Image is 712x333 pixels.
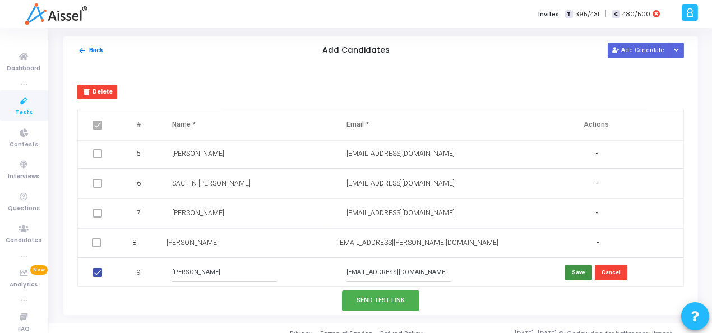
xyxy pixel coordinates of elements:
[172,179,251,187] span: SACHIN [PERSON_NAME]
[669,43,685,58] div: Button group with nested dropdown
[595,179,598,188] span: -
[595,265,627,280] button: Cancel
[6,236,42,246] span: Candidates
[342,290,419,311] button: Send Test Link
[335,109,510,141] th: Email *
[137,267,141,277] span: 9
[565,10,572,18] span: T
[509,109,683,141] th: Actions
[608,43,669,58] button: Add Candidate
[119,109,161,141] th: #
[605,8,607,20] span: |
[595,149,598,159] span: -
[10,280,38,290] span: Analytics
[77,85,117,99] button: Delete
[346,209,455,217] span: [EMAIL_ADDRESS][DOMAIN_NAME]
[346,150,455,158] span: [EMAIL_ADDRESS][DOMAIN_NAME]
[338,239,498,247] span: [EMAIL_ADDRESS][PERSON_NAME][DOMAIN_NAME]
[172,209,224,217] span: [PERSON_NAME]
[137,178,141,188] span: 6
[77,45,104,56] button: Back
[8,204,40,214] span: Questions
[161,109,335,141] th: Name *
[25,3,87,25] img: logo
[597,238,599,248] span: -
[612,10,619,18] span: C
[7,64,41,73] span: Dashboard
[167,239,219,247] span: [PERSON_NAME]
[595,209,598,218] span: -
[346,179,455,187] span: [EMAIL_ADDRESS][DOMAIN_NAME]
[538,10,561,19] label: Invites:
[30,265,48,275] span: New
[15,108,33,118] span: Tests
[137,149,141,159] span: 5
[322,46,390,55] h5: Add Candidates
[137,208,141,218] span: 7
[10,140,38,150] span: Contests
[78,47,86,55] mat-icon: arrow_back
[8,172,40,182] span: Interviews
[133,238,137,248] span: 8
[172,150,224,158] span: [PERSON_NAME]
[575,10,599,19] span: 395/431
[622,10,650,19] span: 480/500
[565,265,592,280] button: Save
